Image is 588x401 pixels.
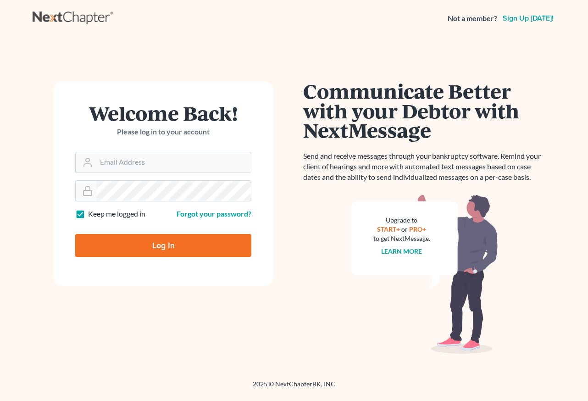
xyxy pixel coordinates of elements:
label: Keep me logged in [88,209,145,219]
div: 2025 © NextChapterBK, INC [33,379,555,396]
a: Sign up [DATE]! [501,15,555,22]
img: nextmessage_bg-59042aed3d76b12b5cd301f8e5b87938c9018125f34e5fa2b7a6b67550977c72.svg [351,194,498,354]
p: Send and receive messages through your bankruptcy software. Remind your client of hearings and mo... [303,151,546,183]
a: PRO+ [410,225,427,233]
a: Forgot your password? [177,209,251,218]
a: Learn more [382,247,422,255]
p: Please log in to your account [75,127,251,137]
h1: Welcome Back! [75,103,251,123]
input: Log In [75,234,251,257]
strong: Not a member? [448,13,497,24]
a: START+ [377,225,400,233]
span: or [402,225,408,233]
h1: Communicate Better with your Debtor with NextMessage [303,81,546,140]
input: Email Address [96,152,251,173]
div: Upgrade to [373,216,430,225]
div: to get NextMessage. [373,234,430,243]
